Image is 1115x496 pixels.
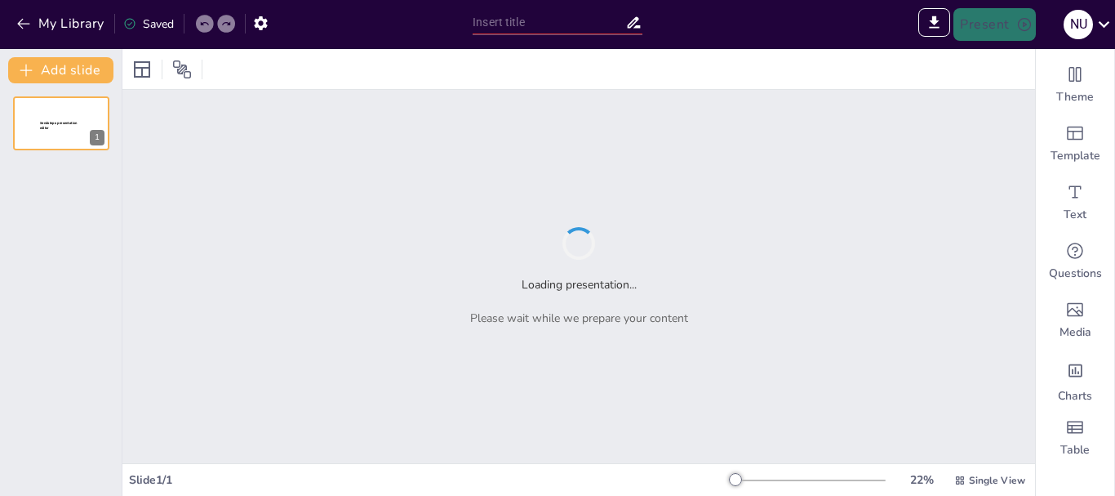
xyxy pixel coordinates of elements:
p: Please wait while we prepare your content [470,310,688,327]
div: Add text boxes [1036,173,1114,232]
div: Change the overall theme [1036,56,1114,114]
input: Insert title [473,11,625,34]
div: Layout [129,56,155,83]
button: My Library [12,11,111,37]
div: 1 [90,130,104,145]
button: Present [953,8,1035,41]
div: 22 % [902,471,941,489]
div: Saved [123,16,174,33]
div: Get real-time input from your audience [1036,232,1114,291]
button: Add slide [8,57,113,83]
span: Text [1064,207,1086,223]
span: Sendsteps presentation editor [40,121,78,130]
span: Theme [1056,89,1094,105]
span: Position [172,60,192,79]
div: Add images, graphics, shapes or video [1036,291,1114,350]
div: N U [1064,10,1093,39]
span: Questions [1049,266,1102,282]
span: Media [1059,324,1091,341]
div: Add a table [1036,409,1114,467]
span: Single View [969,473,1025,488]
span: Table [1060,442,1090,458]
div: 1 [13,96,109,150]
span: Template [1051,148,1100,164]
div: Add charts and graphs [1036,350,1114,409]
div: Slide 1 / 1 [129,471,729,489]
button: N U [1064,8,1093,41]
span: Export to PowerPoint [918,8,950,41]
span: Charts [1058,388,1092,404]
h2: Loading presentation... [522,276,637,293]
div: Add ready made slides [1036,114,1114,173]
